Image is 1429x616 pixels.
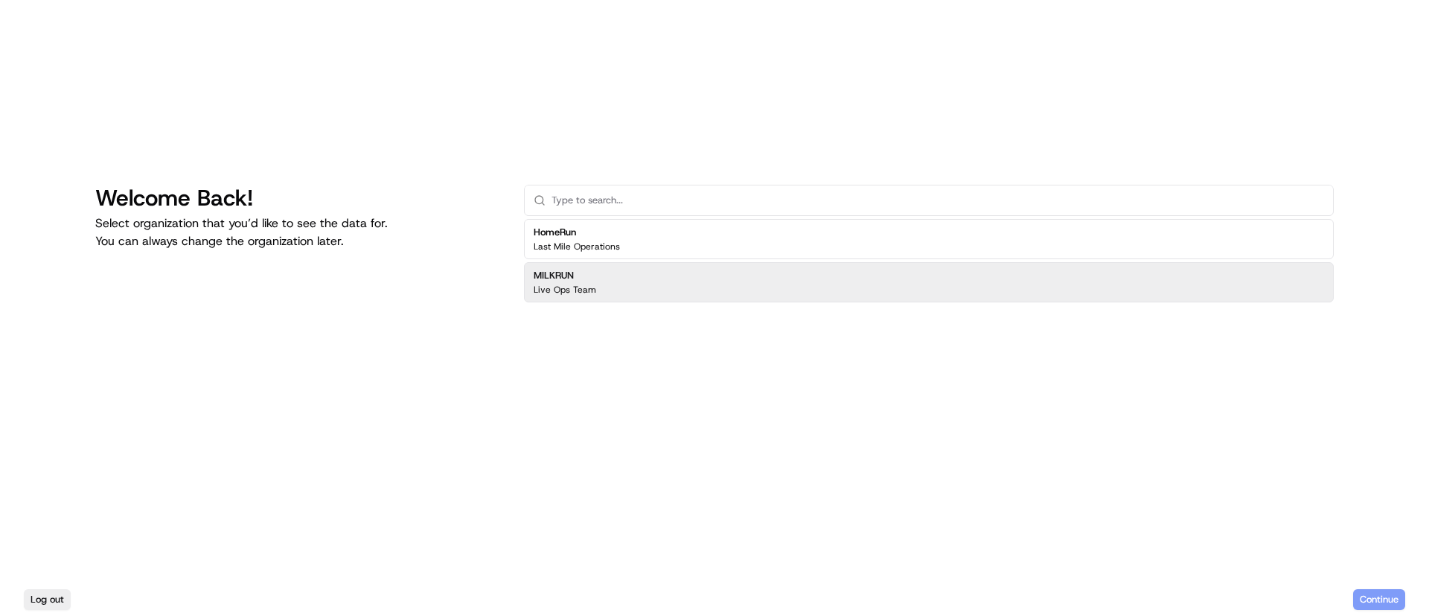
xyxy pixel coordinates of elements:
p: Live Ops Team [534,284,596,296]
p: Select organization that you’d like to see the data for. You can always change the organization l... [95,215,500,250]
button: Log out [24,589,71,610]
h2: MILKRUN [534,269,596,282]
h1: Welcome Back! [95,185,500,212]
h2: HomeRun [534,226,620,239]
div: Suggestions [524,216,1334,305]
p: Last Mile Operations [534,241,620,253]
input: Type to search... [552,185,1324,215]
